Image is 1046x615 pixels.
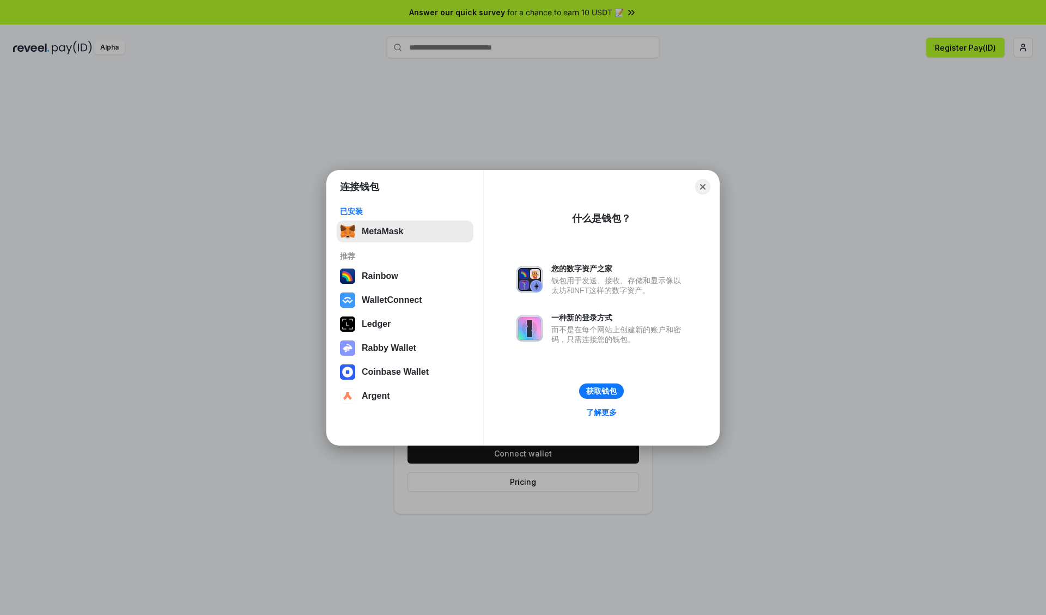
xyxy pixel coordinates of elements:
[340,388,355,404] img: svg+xml,%3Csvg%20width%3D%2228%22%20height%3D%2228%22%20viewBox%3D%220%200%2028%2028%22%20fill%3D...
[337,337,473,359] button: Rabby Wallet
[579,383,624,399] button: 获取钱包
[580,405,623,419] a: 了解更多
[551,325,686,344] div: 而不是在每个网站上创建新的账户和密码，只需连接您的钱包。
[586,386,617,396] div: 获取钱包
[551,276,686,295] div: 钱包用于发送、接收、存储和显示像以太坊和NFT这样的数字资产。
[572,212,631,225] div: 什么是钱包？
[551,264,686,273] div: 您的数字资产之家
[340,269,355,284] img: svg+xml,%3Csvg%20width%3D%22120%22%20height%3D%22120%22%20viewBox%3D%220%200%20120%20120%22%20fil...
[340,316,355,332] img: svg+xml,%3Csvg%20xmlns%3D%22http%3A%2F%2Fwww.w3.org%2F2000%2Fsvg%22%20width%3D%2228%22%20height%3...
[340,251,470,261] div: 推荐
[586,407,617,417] div: 了解更多
[340,293,355,308] img: svg+xml,%3Csvg%20width%3D%2228%22%20height%3D%2228%22%20viewBox%3D%220%200%2028%2028%22%20fill%3D...
[362,271,398,281] div: Rainbow
[340,364,355,380] img: svg+xml,%3Csvg%20width%3D%2228%22%20height%3D%2228%22%20viewBox%3D%220%200%2028%2028%22%20fill%3D...
[695,179,710,194] button: Close
[340,206,470,216] div: 已安装
[337,289,473,311] button: WalletConnect
[516,315,543,342] img: svg+xml,%3Csvg%20xmlns%3D%22http%3A%2F%2Fwww.w3.org%2F2000%2Fsvg%22%20fill%3D%22none%22%20viewBox...
[362,319,391,329] div: Ledger
[337,385,473,407] button: Argent
[337,361,473,383] button: Coinbase Wallet
[337,313,473,335] button: Ledger
[362,343,416,353] div: Rabby Wallet
[551,313,686,322] div: 一种新的登录方式
[362,367,429,377] div: Coinbase Wallet
[340,180,379,193] h1: 连接钱包
[516,266,543,293] img: svg+xml,%3Csvg%20xmlns%3D%22http%3A%2F%2Fwww.w3.org%2F2000%2Fsvg%22%20fill%3D%22none%22%20viewBox...
[340,340,355,356] img: svg+xml,%3Csvg%20xmlns%3D%22http%3A%2F%2Fwww.w3.org%2F2000%2Fsvg%22%20fill%3D%22none%22%20viewBox...
[340,224,355,239] img: svg+xml,%3Csvg%20fill%3D%22none%22%20height%3D%2233%22%20viewBox%3D%220%200%2035%2033%22%20width%...
[362,227,403,236] div: MetaMask
[337,221,473,242] button: MetaMask
[337,265,473,287] button: Rainbow
[362,295,422,305] div: WalletConnect
[362,391,390,401] div: Argent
